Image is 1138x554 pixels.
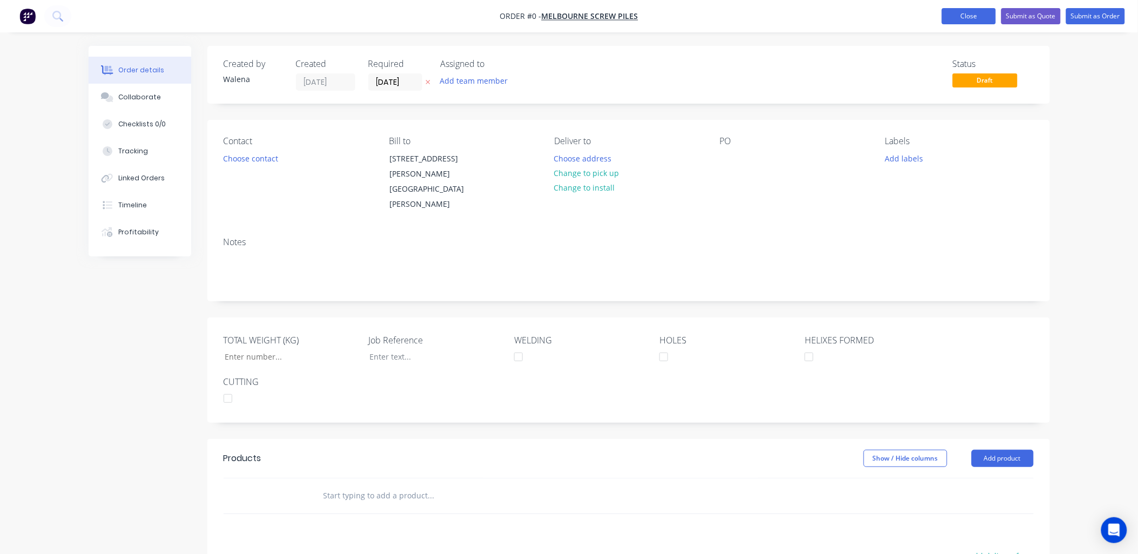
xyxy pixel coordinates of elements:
[1066,8,1125,24] button: Submit as Order
[89,111,191,138] button: Checklists 0/0
[118,173,165,183] div: Linked Orders
[879,151,929,165] button: Add labels
[389,151,479,181] div: [STREET_ADDRESS][PERSON_NAME]
[805,334,940,347] label: HELIXES FORMED
[118,119,166,129] div: Checklists 0/0
[1101,517,1127,543] div: Open Intercom Messenger
[864,450,947,467] button: Show / Hide columns
[389,181,479,212] div: [GEOGRAPHIC_DATA][PERSON_NAME]
[369,334,504,347] label: Job Reference
[885,136,1033,146] div: Labels
[441,59,549,69] div: Assigned to
[972,450,1034,467] button: Add product
[224,59,283,69] div: Created by
[19,8,36,24] img: Factory
[323,485,539,506] input: Start typing to add a product...
[942,8,996,24] button: Close
[224,375,359,388] label: CUTTING
[224,136,372,146] div: Contact
[89,138,191,165] button: Tracking
[554,136,702,146] div: Deliver to
[224,237,1034,247] div: Notes
[224,452,261,465] div: Products
[118,200,147,210] div: Timeline
[89,165,191,192] button: Linked Orders
[217,151,284,165] button: Choose contact
[89,57,191,84] button: Order details
[89,219,191,246] button: Profitability
[224,73,283,85] div: Walena
[224,334,359,347] label: TOTAL WEIGHT (KG)
[216,349,358,365] input: Enter number...
[118,227,159,237] div: Profitability
[118,65,164,75] div: Order details
[296,59,355,69] div: Created
[514,334,649,347] label: WELDING
[118,92,161,102] div: Collaborate
[380,151,488,212] div: [STREET_ADDRESS][PERSON_NAME][GEOGRAPHIC_DATA][PERSON_NAME]
[659,334,794,347] label: HOLES
[548,180,621,195] button: Change to install
[89,192,191,219] button: Timeline
[548,151,617,165] button: Choose address
[368,59,428,69] div: Required
[1001,8,1061,24] button: Submit as Quote
[953,59,1034,69] div: Status
[441,73,514,88] button: Add team member
[548,166,625,180] button: Change to pick up
[434,73,514,88] button: Add team member
[542,11,638,22] a: Melbourne Screw Piles
[118,146,148,156] div: Tracking
[720,136,868,146] div: PO
[953,73,1018,87] span: Draft
[389,136,537,146] div: Bill to
[500,11,542,22] span: Order #0 -
[89,84,191,111] button: Collaborate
